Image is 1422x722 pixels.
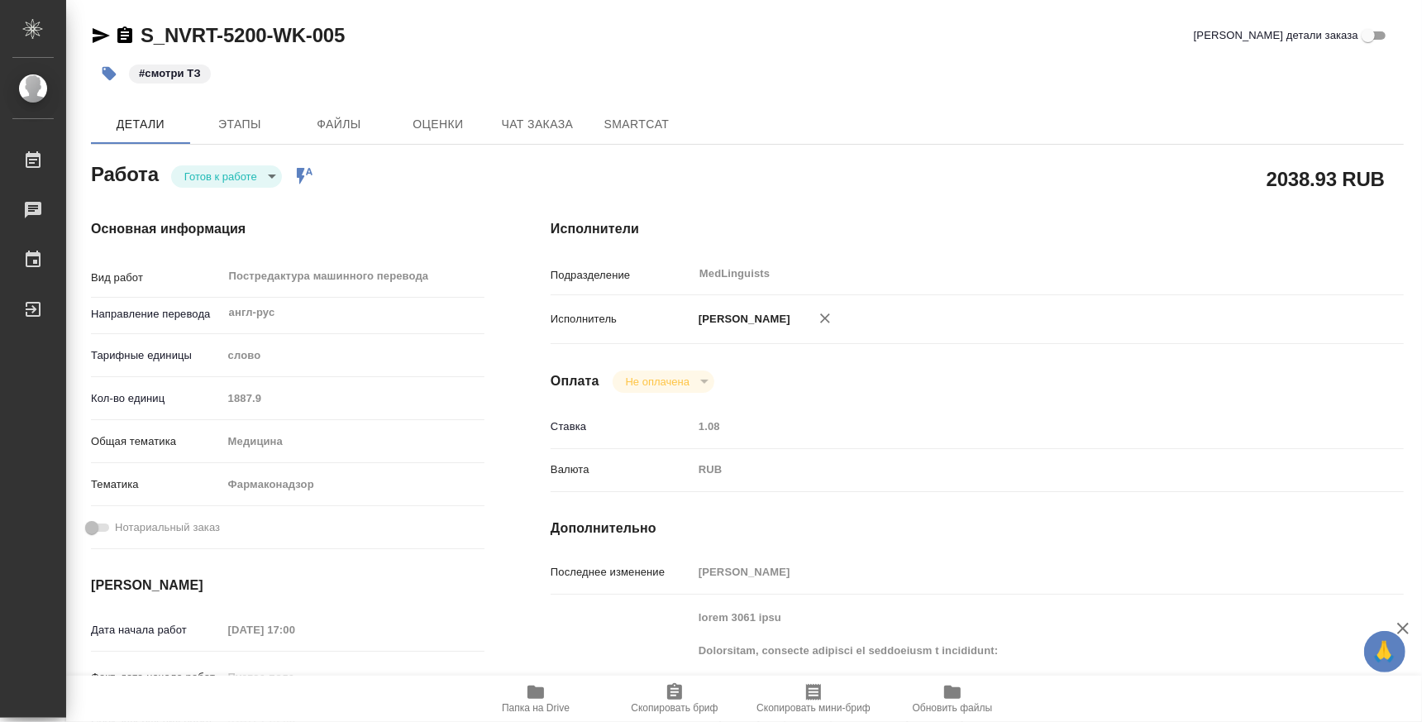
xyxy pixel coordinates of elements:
div: Готов к работе [613,371,714,393]
span: Скопировать мини-бриф [756,702,870,714]
p: Факт. дата начала работ [91,669,222,686]
span: Обновить файлы [913,702,993,714]
button: Не оплачена [621,375,694,389]
p: Подразделение [551,267,693,284]
p: Тарифные единицы [91,347,222,364]
h4: [PERSON_NAME] [91,576,484,595]
span: Скопировать бриф [631,702,718,714]
span: Оценки [398,114,478,135]
span: 🙏 [1371,634,1399,669]
h4: Оплата [551,371,599,391]
h4: Основная информация [91,219,484,239]
button: Скопировать бриф [605,676,744,722]
button: Обновить файлы [883,676,1022,722]
span: Нотариальный заказ [115,519,220,536]
span: Чат заказа [498,114,577,135]
h2: Работа [91,158,159,188]
span: SmartCat [597,114,676,135]
p: [PERSON_NAME] [693,311,790,328]
button: Скопировать ссылку для ЯМессенджера [91,26,111,45]
div: Готов к работе [171,165,282,188]
p: Общая тематика [91,433,222,450]
p: Последнее изменение [551,564,693,581]
a: S_NVRT-5200-WK-005 [141,24,345,46]
p: Дата начала работ [91,622,222,638]
p: Ставка [551,418,693,435]
span: смотри ТЗ [127,65,212,79]
span: Этапы [200,114,279,135]
span: Детали [101,114,180,135]
div: RUB [693,456,1333,484]
button: Скопировать мини-бриф [744,676,883,722]
p: Направление перевода [91,306,222,323]
span: Файлы [299,114,379,135]
button: Папка на Drive [466,676,605,722]
p: Вид работ [91,270,222,286]
h4: Исполнители [551,219,1404,239]
div: Медицина [222,428,484,456]
p: Валюта [551,461,693,478]
input: Пустое поле [693,560,1333,584]
p: #смотри ТЗ [139,65,201,82]
p: Исполнитель [551,311,693,328]
p: Кол-во единиц [91,390,222,407]
input: Пустое поле [222,665,367,689]
input: Пустое поле [222,386,484,410]
div: Фармаконадзор [222,471,484,499]
button: 🙏 [1364,631,1405,672]
button: Удалить исполнителя [807,300,843,337]
input: Пустое поле [222,618,367,642]
input: Пустое поле [693,414,1333,438]
span: [PERSON_NAME] детали заказа [1194,27,1358,44]
button: Готов к работе [179,170,262,184]
p: Тематика [91,476,222,493]
h2: 2038.93 RUB [1267,165,1385,193]
div: слово [222,342,484,370]
span: Папка на Drive [502,702,570,714]
button: Добавить тэг [91,55,127,92]
button: Скопировать ссылку [115,26,135,45]
h4: Дополнительно [551,519,1404,538]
